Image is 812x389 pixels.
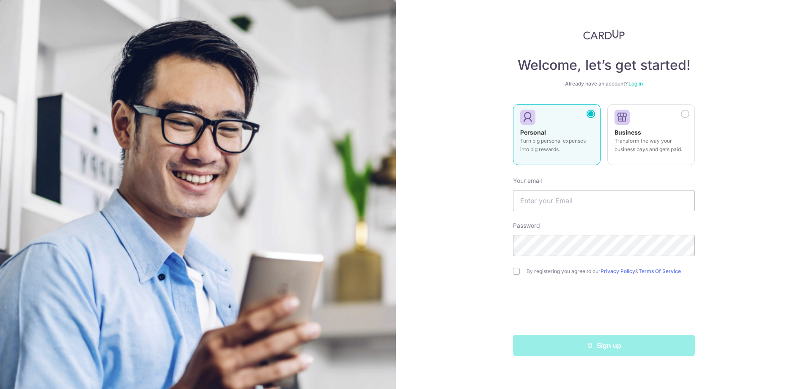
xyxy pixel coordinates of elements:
a: Terms Of Service [639,268,681,274]
div: Already have an account? [513,80,695,87]
a: Log in [628,80,643,87]
a: Privacy Policy [601,268,635,274]
input: Enter your Email [513,190,695,211]
label: Your email [513,177,542,185]
a: Business Transform the way your business pays and gets paid. [607,104,695,170]
p: Turn big personal expenses into big rewards. [520,137,593,154]
p: Transform the way your business pays and gets paid. [614,137,688,154]
label: Password [513,221,540,230]
img: CardUp Logo [583,30,625,40]
strong: Personal [520,129,546,136]
h4: Welcome, let’s get started! [513,57,695,74]
strong: Business [614,129,641,136]
iframe: reCAPTCHA [540,292,668,325]
label: By registering you agree to our & [527,268,695,275]
a: Personal Turn big personal expenses into big rewards. [513,104,601,170]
